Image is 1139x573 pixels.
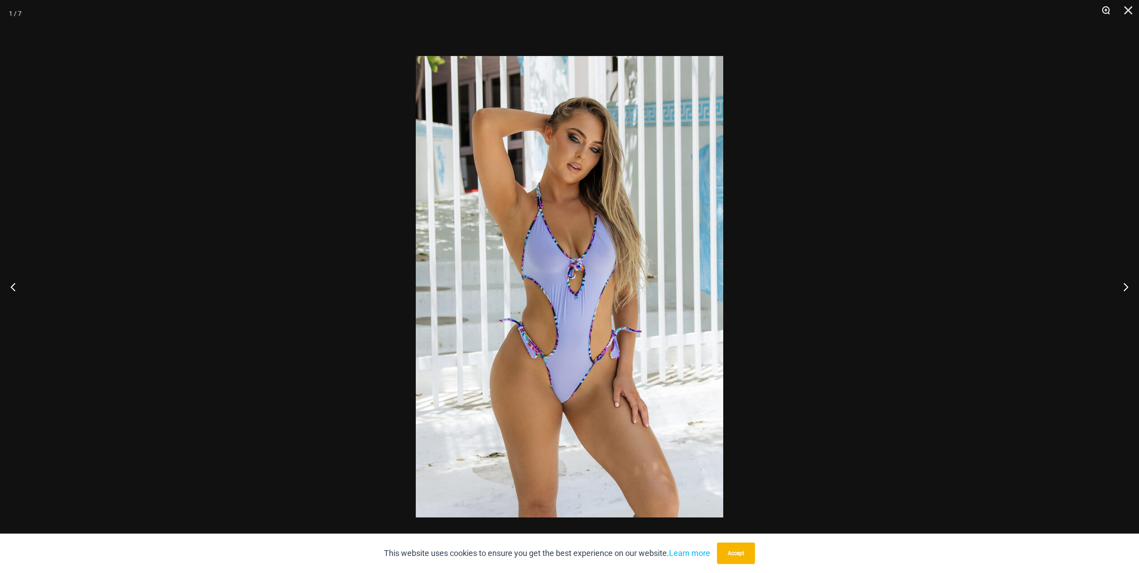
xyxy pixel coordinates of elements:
[1105,264,1139,309] button: Next
[9,7,21,20] div: 1 / 7
[416,56,723,517] img: Havana Club Purple Multi 820 One Piece 01
[669,548,710,558] a: Learn more
[717,543,755,564] button: Accept
[384,547,710,560] p: This website uses cookies to ensure you get the best experience on our website.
